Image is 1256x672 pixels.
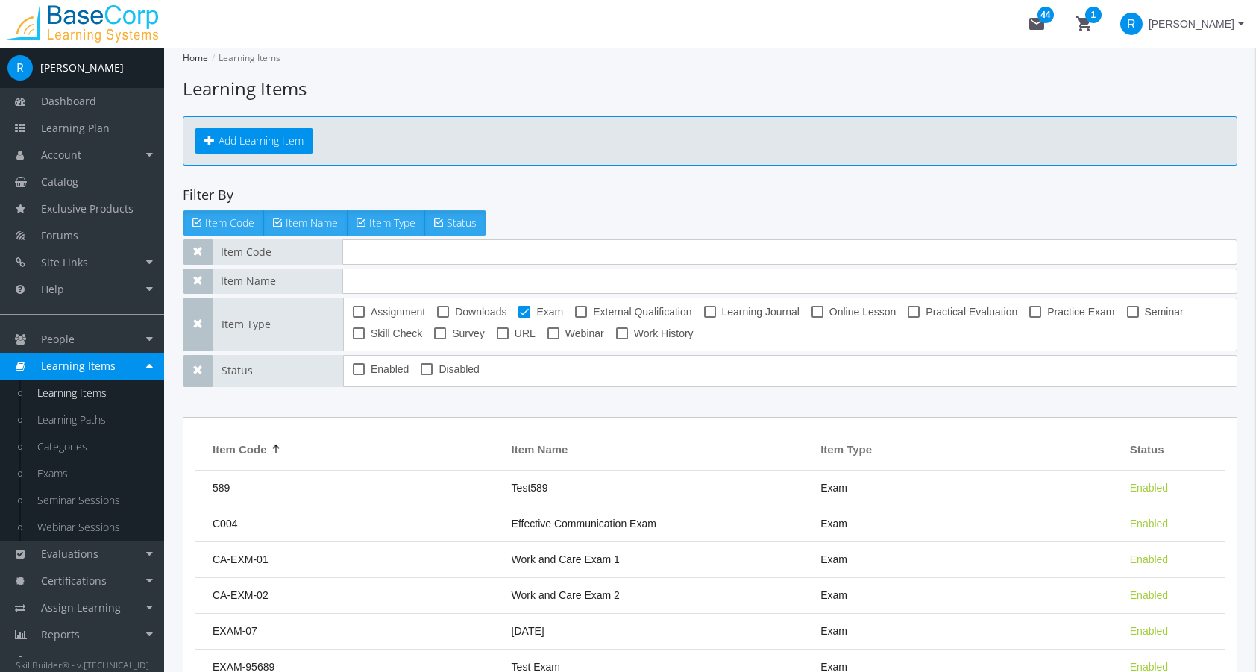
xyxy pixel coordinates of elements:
[41,201,134,216] span: Exclusive Products
[40,60,124,75] div: [PERSON_NAME]
[1130,625,1168,637] span: Enabled
[41,282,64,296] span: Help
[1130,482,1168,494] span: Enabled
[41,121,110,135] span: Learning Plan
[1145,303,1184,321] span: Seminar
[722,303,800,321] span: Learning Journal
[512,442,582,457] div: Item Name
[926,303,1017,321] span: Practical Evaluation
[41,332,75,346] span: People
[1047,303,1114,321] span: Practice Exam
[208,48,280,69] li: Learning Items
[213,298,343,351] span: Item Type
[213,518,237,530] span: C004
[213,553,269,565] span: CA-EXM-01
[213,589,269,601] span: CA-EXM-02
[41,574,107,588] span: Certifications
[41,547,98,561] span: Evaluations
[512,553,620,565] span: Work and Care Exam 1
[371,360,409,378] span: Enabled
[1120,13,1143,35] span: R
[22,487,164,514] a: Seminar Sessions
[565,324,604,342] span: Webinar
[512,518,656,530] span: Effective Communication Exam
[829,303,897,321] span: Online Lesson
[820,625,847,637] span: Exam
[820,553,847,565] span: Exam
[41,600,121,615] span: Assign Learning
[41,228,78,242] span: Forums
[1130,553,1168,565] span: Enabled
[41,175,78,189] span: Catalog
[371,303,425,321] span: Assignment
[213,482,230,494] span: 589
[447,216,477,230] span: Status
[41,255,88,269] span: Site Links
[22,460,164,487] a: Exams
[820,442,872,457] span: Item Type
[512,482,548,494] span: Test589
[455,303,506,321] span: Downloads
[22,380,164,406] a: Learning Items
[286,216,338,230] span: Item Name
[183,51,208,64] a: Home
[1130,442,1164,457] span: Status
[213,355,343,387] span: Status
[213,625,257,637] span: EXAM-07
[634,324,694,342] span: Work History
[22,514,164,541] a: Webinar Sessions
[820,589,847,601] span: Exam
[41,654,99,668] span: Data Export
[1149,10,1234,37] span: [PERSON_NAME]
[371,324,422,342] span: Skill Check
[41,148,81,162] span: Account
[212,269,342,294] span: Item Name
[16,659,149,671] small: SkillBuilder® - v.[TECHNICAL_ID]
[512,625,544,637] span: November 7
[512,442,568,457] span: Item Name
[22,406,164,433] a: Learning Paths
[536,303,563,321] span: Exam
[195,128,313,154] button: Add Learning Item
[1130,589,1168,601] span: Enabled
[41,94,96,108] span: Dashboard
[212,239,342,265] span: Item Code
[820,518,847,530] span: Exam
[183,76,1237,101] h1: Learning Items
[820,482,847,494] span: Exam
[369,216,415,230] span: Item Type
[41,359,116,373] span: Learning Items
[213,442,280,457] div: Item Code
[439,360,479,378] span: Disabled
[1130,518,1168,530] span: Enabled
[593,303,691,321] span: External Qualification
[22,433,164,460] a: Categories
[1028,15,1046,33] mat-icon: mail
[452,324,485,342] span: Survey
[515,324,536,342] span: URL
[205,216,254,230] span: Item Code
[183,188,1237,203] h4: Filter By
[1076,15,1093,33] mat-icon: shopping_cart
[512,589,620,601] span: Work and Care Exam 2
[7,55,33,81] span: R
[41,627,80,641] span: Reports
[213,442,267,457] span: Item Code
